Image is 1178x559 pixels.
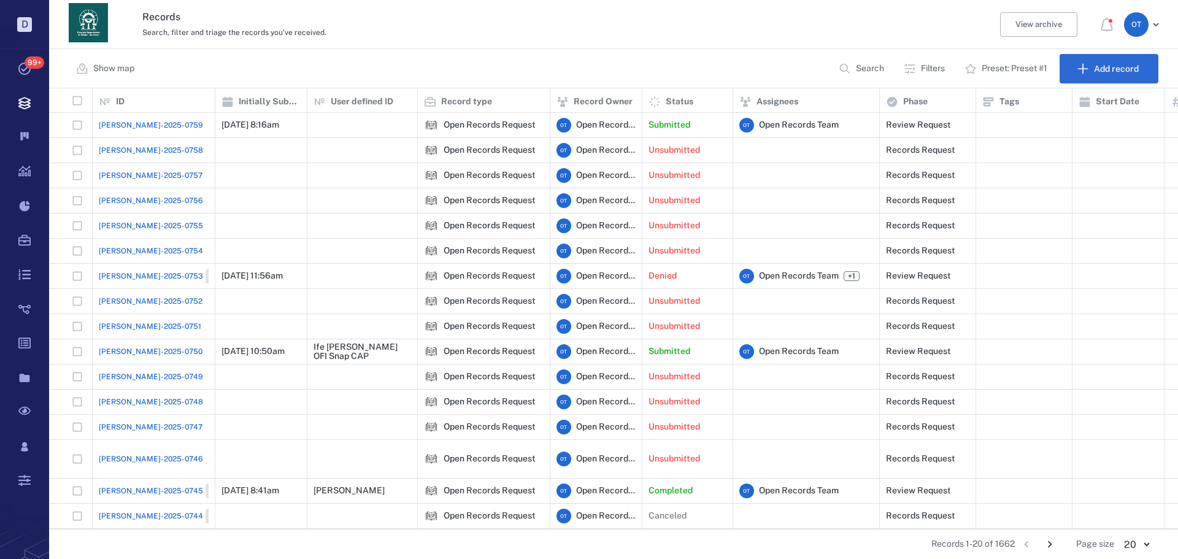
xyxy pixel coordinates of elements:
span: Closed [208,485,237,496]
div: Open Records Request [444,397,536,406]
div: Review Request [886,347,951,356]
img: icon Open Records Request [424,509,439,523]
a: [PERSON_NAME]-2025-0746 [99,453,203,465]
div: Open Records Request [444,372,536,381]
p: Search [856,63,884,75]
a: [PERSON_NAME]-2025-0751 [99,321,201,332]
span: Search, filter and triage the records you've received. [142,28,326,37]
div: Records Request [886,397,955,406]
div: Review Request [886,486,951,495]
p: Assignees [756,96,798,108]
a: [PERSON_NAME]-2025-0759 [99,120,203,131]
span: [PERSON_NAME]-2025-0753 [99,271,203,282]
a: [PERSON_NAME]-2025-0756 [99,195,203,206]
a: [PERSON_NAME]-2025-0744Closed [99,509,239,523]
p: Status [666,96,693,108]
span: Closed [208,511,237,521]
a: [PERSON_NAME]-2025-0752 [99,296,202,307]
div: Records Request [886,296,955,306]
p: Unsubmitted [649,144,700,156]
span: Help [109,9,134,20]
div: Open Records Request [444,120,536,129]
span: Open Records Team [576,195,636,207]
button: Go to next page [1040,534,1060,554]
span: Open Records Team [576,371,636,383]
span: [PERSON_NAME]-2025-0745 [99,485,203,496]
div: O T [739,269,754,283]
div: Open Records Request [424,395,439,409]
p: Unsubmitted [649,195,700,207]
div: Open Records Request [444,246,536,255]
p: Unsubmitted [649,421,700,433]
p: [DATE] 11:56am [221,270,283,282]
div: O T [556,420,571,434]
div: Open Records Request [424,294,439,309]
div: Open Records Request [444,171,536,180]
div: Records Request [886,422,955,431]
div: Open Records Request [424,118,439,133]
p: Unsubmitted [649,245,700,257]
span: Open Records Team [576,169,636,182]
a: [PERSON_NAME]-2025-0754 [99,245,203,256]
p: Unsubmitted [649,295,700,307]
div: Records Request [886,372,955,381]
div: Records Request [886,196,955,205]
span: [PERSON_NAME]-2025-0750 [99,346,202,357]
div: Open Records Request [444,271,536,280]
div: Records Request [886,246,955,255]
div: O T [739,118,754,133]
a: [PERSON_NAME]-2025-0749 [99,371,203,382]
div: O T [556,218,571,233]
div: Open Records Request [424,193,439,208]
p: User defined ID [331,96,393,108]
div: O T [556,244,571,258]
div: Open Records Request [444,511,536,520]
div: Open Records Request [444,422,536,431]
div: Open Records Request [424,369,439,384]
p: Submitted [649,345,690,358]
div: Open Records Request [444,296,536,306]
div: Open Records Request [424,143,439,158]
p: ID [116,96,125,108]
p: Initially Submitted Date [239,96,301,108]
p: [DATE] 8:41am [221,485,279,497]
div: Open Records Request [424,452,439,466]
div: Open Records Request [424,484,439,498]
div: [PERSON_NAME] [314,486,385,495]
span: Open Records Team [576,245,636,257]
div: O T [556,143,571,158]
div: Open Records Request [444,196,536,205]
button: Search [831,54,894,83]
a: Go home [69,3,108,47]
p: Filters [921,63,945,75]
div: Review Request [886,271,951,280]
p: Record Owner [574,96,633,108]
a: [PERSON_NAME]-2025-0748 [99,396,203,407]
img: Georgia Department of Human Services logo [69,3,108,42]
span: [PERSON_NAME]-2025-0755 [99,220,203,231]
div: O T [556,319,571,334]
span: [PERSON_NAME]-2025-0758 [99,145,203,156]
span: Open Records Team [576,320,636,333]
button: Preset: Preset #1 [957,54,1057,83]
span: Open Records Team [759,119,839,131]
div: O T [556,452,571,466]
div: Records Request [886,454,955,463]
img: icon Open Records Request [424,269,439,283]
p: Unsubmitted [649,169,700,182]
span: Open Records Team [576,295,636,307]
p: Phase [903,96,928,108]
div: Open Records Request [444,347,536,356]
span: Open Records Team [576,510,636,522]
span: Open Records Team [576,421,636,433]
a: [PERSON_NAME]-2025-0747 [99,422,202,433]
p: [DATE] 10:50am [221,345,285,358]
span: [PERSON_NAME]-2025-0757 [99,170,202,181]
p: Unsubmitted [649,371,700,383]
div: Open Records Request [444,145,536,155]
p: D [17,17,32,32]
